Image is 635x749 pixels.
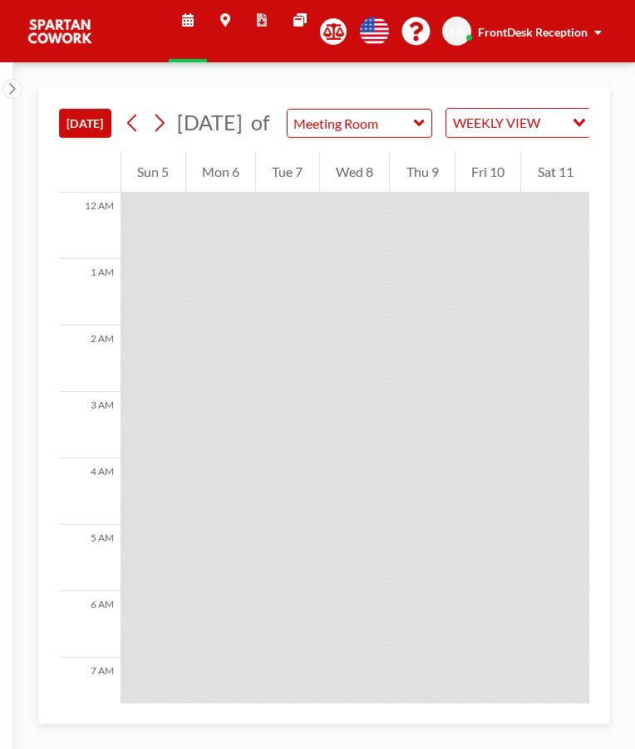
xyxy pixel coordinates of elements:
span: FrontDesk Reception [478,25,588,39]
div: 12 AM [59,193,121,259]
div: 7 AM [59,658,121,724]
div: Tue 7 [256,151,319,193]
div: Wed 8 [320,151,390,193]
div: Fri 10 [455,151,521,193]
div: Sun 5 [121,151,185,193]
div: Search for option [446,109,590,137]
span: FR [450,24,464,39]
div: 4 AM [59,458,121,525]
div: 1 AM [59,259,121,326]
div: Mon 6 [186,151,256,193]
div: Sat 11 [521,151,589,193]
input: Search for option [545,112,563,134]
div: 5 AM [59,525,121,591]
div: 2 AM [59,326,121,392]
div: 3 AM [59,392,121,458]
span: WEEKLY VIEW [450,112,544,134]
button: [DATE] [59,109,111,138]
span: of [251,110,269,135]
div: 6 AM [59,591,121,658]
input: Meeting Room [288,110,415,137]
img: organization-logo [27,15,93,48]
span: [DATE] [177,110,243,135]
div: Thu 9 [390,151,455,193]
